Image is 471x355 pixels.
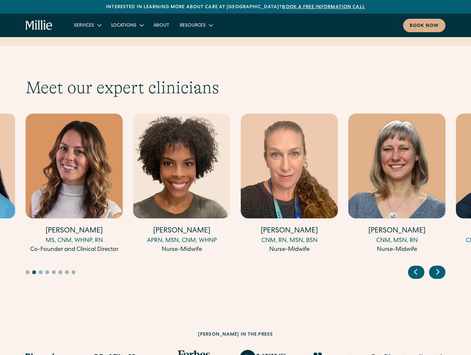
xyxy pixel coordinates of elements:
[26,20,53,31] a: home
[110,331,361,338] h2: [PERSON_NAME] in the press
[348,114,445,254] a: [PERSON_NAME]CNM, MSN, RNNurse-Midwife
[282,5,365,10] a: Book a free information call
[26,226,123,236] h4: [PERSON_NAME]
[74,22,94,29] div: Services
[133,114,230,254] a: [PERSON_NAME]APRN, MSN, CNM, WHNPNurse-Midwife
[26,78,445,98] h2: Meet our expert clinicians
[26,270,30,274] button: Go to slide 1
[148,20,174,31] a: About
[429,266,445,279] div: Next slide
[410,23,439,30] div: Book now
[26,245,123,254] div: Co-Founder and Clinical Director
[348,245,445,254] div: Nurse-Midwife
[348,114,445,255] div: 6 / 17
[26,236,123,245] div: MS, CNM, WHNP, RN
[106,20,148,31] div: Locations
[408,266,424,279] div: Previous slide
[69,20,106,31] div: Services
[32,270,36,274] button: Go to slide 2
[133,114,230,255] div: 4 / 17
[58,270,62,274] button: Go to slide 6
[348,226,445,236] h4: [PERSON_NAME]
[39,270,43,274] button: Go to slide 3
[403,19,445,32] a: Book now
[241,236,338,245] div: CNM, RN, MSN, BSN
[348,236,445,245] div: CNM, MSN, RN
[241,114,338,254] a: [PERSON_NAME]CNM, RN, MSN, BSNNurse-Midwife
[133,245,230,254] div: Nurse-Midwife
[180,22,206,29] div: Resources
[72,270,75,274] button: Go to slide 8
[133,236,230,245] div: APRN, MSN, CNM, WHNP
[26,114,123,254] a: [PERSON_NAME]MS, CNM, WHNP, RNCo-Founder and Clinical Director
[65,270,69,274] button: Go to slide 7
[241,245,338,254] div: Nurse-Midwife
[45,270,49,274] button: Go to slide 4
[26,114,123,255] div: 3 / 17
[174,20,217,31] div: Resources
[52,270,56,274] button: Go to slide 5
[111,22,136,29] div: Locations
[133,226,230,236] h4: [PERSON_NAME]
[241,226,338,236] h4: [PERSON_NAME]
[241,114,338,255] div: 5 / 17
